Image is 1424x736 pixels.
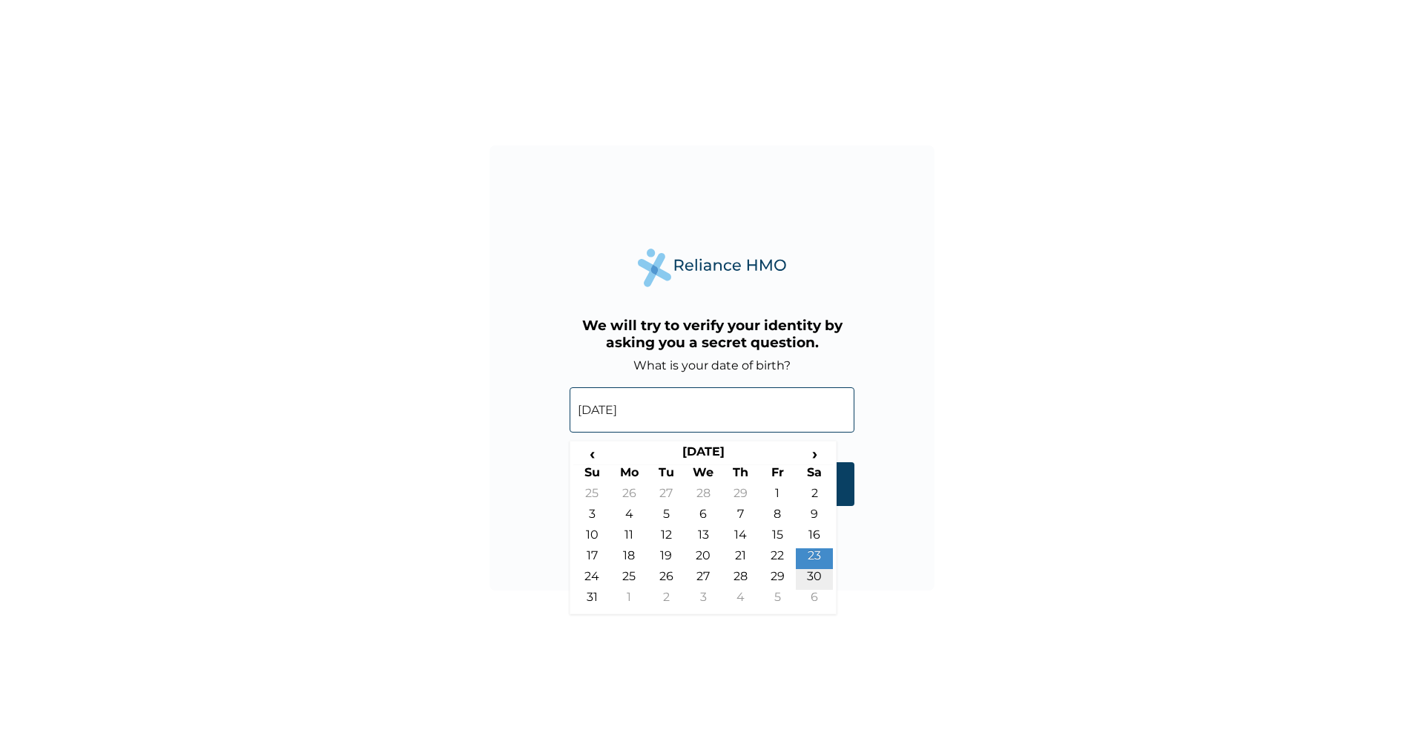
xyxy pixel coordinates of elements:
[570,387,854,433] input: DD-MM-YYYY
[796,548,833,569] td: 23
[647,548,685,569] td: 19
[610,465,647,486] th: Mo
[759,507,796,528] td: 8
[796,465,833,486] th: Sa
[722,569,759,590] td: 28
[573,569,610,590] td: 24
[796,528,833,548] td: 16
[722,465,759,486] th: Th
[759,465,796,486] th: Fr
[647,569,685,590] td: 26
[722,590,759,611] td: 4
[610,507,647,528] td: 4
[573,465,610,486] th: Su
[610,486,647,507] td: 26
[796,590,833,611] td: 6
[722,486,759,507] td: 29
[610,528,647,548] td: 11
[759,569,796,590] td: 29
[573,548,610,569] td: 17
[722,507,759,528] td: 7
[638,249,786,286] img: Reliance Health's Logo
[685,507,722,528] td: 6
[759,486,796,507] td: 1
[633,358,791,372] label: What is your date of birth?
[647,486,685,507] td: 27
[685,569,722,590] td: 27
[570,317,854,351] h3: We will try to verify your identity by asking you a secret question.
[759,528,796,548] td: 15
[647,590,685,611] td: 2
[685,548,722,569] td: 20
[610,569,647,590] td: 25
[685,528,722,548] td: 13
[759,590,796,611] td: 5
[722,528,759,548] td: 14
[647,528,685,548] td: 12
[685,486,722,507] td: 28
[573,444,610,463] span: ‹
[759,548,796,569] td: 22
[685,590,722,611] td: 3
[647,465,685,486] th: Tu
[573,507,610,528] td: 3
[796,569,833,590] td: 30
[610,444,796,465] th: [DATE]
[796,507,833,528] td: 9
[573,486,610,507] td: 25
[573,590,610,611] td: 31
[685,465,722,486] th: We
[722,548,759,569] td: 21
[573,528,610,548] td: 10
[610,548,647,569] td: 18
[647,507,685,528] td: 5
[796,486,833,507] td: 2
[610,590,647,611] td: 1
[796,444,833,463] span: ›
